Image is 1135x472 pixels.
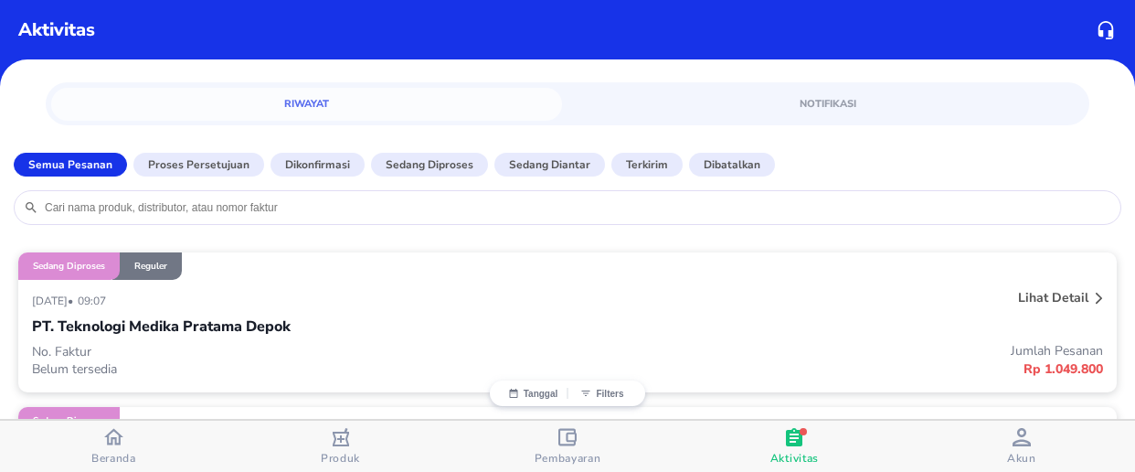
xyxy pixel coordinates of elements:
button: Tanggal [499,388,567,399]
p: Sedang diproses [386,156,473,173]
p: Dikonfirmasi [285,156,350,173]
button: Dikonfirmasi [270,153,365,177]
button: Filters [567,388,636,399]
span: Beranda [91,451,136,466]
a: Riwayat [51,88,562,121]
p: 09:07 [78,294,111,308]
button: Terkirim [611,153,683,177]
button: Produk [227,421,453,472]
button: Proses Persetujuan [133,153,264,177]
p: Terkirim [626,156,668,173]
button: Sedang diproses [371,153,488,177]
p: Belum tersedia [32,360,567,378]
p: PT. Teknologi Medika Pratama Depok [32,316,291,338]
p: [DATE] • [32,294,78,308]
p: Sedang diproses [33,260,105,273]
span: Aktivitas [770,451,819,466]
p: No. Faktur [32,343,567,360]
button: Semua Pesanan [14,153,127,177]
p: Proses Persetujuan [148,156,249,173]
p: Lihat detail [1018,289,1088,306]
a: Notifikasi [573,88,1084,121]
p: Sedang diproses [33,414,105,427]
p: Jumlah Pesanan [567,342,1103,359]
span: Notifikasi [584,95,1073,113]
button: Aktivitas [681,421,907,472]
input: Cari nama produk, distributor, atau nomor faktur [43,200,1111,215]
div: simple tabs [46,82,1089,121]
button: Pembayaran [454,421,681,472]
button: Dibatalkan [689,153,775,177]
span: Produk [321,451,360,466]
button: Sedang diantar [494,153,605,177]
button: Akun [908,421,1135,472]
p: Semua Pesanan [28,156,112,173]
p: Sedang diantar [509,156,590,173]
span: Riwayat [62,95,551,113]
span: Pembayaran [535,451,601,466]
p: Rp 1.049.800 [567,359,1103,379]
p: Dibatalkan [704,156,760,173]
p: Reguler [134,260,167,273]
span: Akun [1007,451,1036,466]
p: Aktivitas [18,16,95,44]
